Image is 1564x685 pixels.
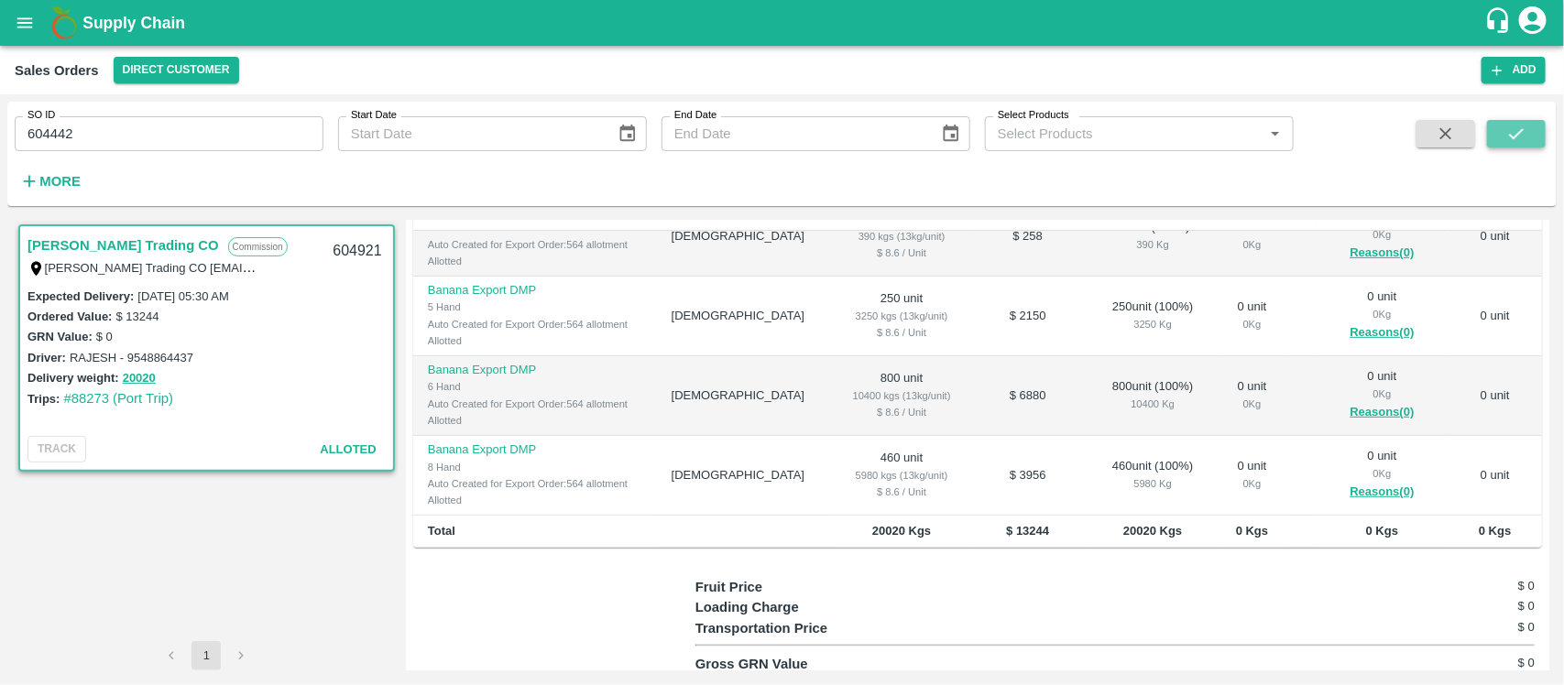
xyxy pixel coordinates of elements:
[27,351,66,364] label: Driver:
[848,387,955,404] div: 10400 kgs (13kg/unit)
[1101,316,1205,332] div: 3250 Kg
[848,324,955,341] div: $ 8.6 / Unit
[27,289,134,303] label: Expected Delivery :
[1234,378,1271,412] div: 0 unit
[1394,597,1535,615] h6: $ 0
[1366,524,1398,538] b: 0 Kgs
[1330,288,1433,343] div: 0 unit
[1449,356,1542,436] td: 0 unit
[15,59,99,82] div: Sales Orders
[657,277,835,356] td: [DEMOGRAPHIC_DATA]
[1236,524,1268,538] b: 0 Kgs
[969,277,1087,356] td: $ 2150
[320,442,376,456] span: Alloted
[834,197,969,277] td: 30 unit
[1449,197,1542,277] td: 0 unit
[1479,524,1511,538] b: 0 Kgs
[848,404,955,420] div: $ 8.6 / Unit
[1516,4,1549,42] div: account of current user
[657,436,835,516] td: [DEMOGRAPHIC_DATA]
[1330,482,1433,503] button: Reasons(0)
[695,597,905,617] p: Loading Charge
[15,166,85,197] button: More
[114,57,239,83] button: Select DC
[695,654,905,674] p: Gross GRN Value
[428,492,642,508] div: Allotted
[27,392,60,406] label: Trips:
[1234,219,1271,253] div: 0 unit
[338,116,603,151] input: Start Date
[428,524,455,538] b: Total
[1484,6,1516,39] div: customer-support
[15,116,323,151] input: Enter SO ID
[27,371,119,385] label: Delivery weight:
[1394,577,1535,595] h6: $ 0
[27,234,219,257] a: [PERSON_NAME] Trading CO
[1330,448,1433,503] div: 0 unit
[662,116,926,151] input: End Date
[657,197,835,277] td: [DEMOGRAPHIC_DATA]
[4,2,46,44] button: open drawer
[1101,378,1205,412] div: 800 unit ( 100 %)
[82,10,1484,36] a: Supply Chain
[27,330,93,343] label: GRN Value:
[848,467,955,484] div: 5980 kgs (13kg/unit)
[848,308,955,324] div: 3250 kgs (13kg/unit)
[610,116,645,151] button: Choose date
[1330,368,1433,423] div: 0 unit
[1394,654,1535,672] h6: $ 0
[1330,306,1433,322] div: 0 Kg
[1330,386,1433,402] div: 0 Kg
[428,316,642,332] div: Auto Created for Export Order:564 allotment
[428,299,642,315] div: 5 Hand
[1449,436,1542,516] td: 0 unit
[1234,299,1271,332] div: 0 unit
[1234,236,1271,253] div: 0 Kg
[1006,524,1049,538] b: $ 13244
[1101,236,1205,253] div: 390 Kg
[70,351,193,364] label: RAJESH - 9548864437
[1123,524,1182,538] b: 20020 Kgs
[998,108,1069,123] label: Select Products
[428,362,642,379] p: Banana Export DMP
[834,356,969,436] td: 800 unit
[46,5,82,41] img: logo
[27,310,112,323] label: Ordered Value:
[115,310,159,323] label: $ 13244
[39,174,81,189] strong: More
[1330,465,1433,482] div: 0 Kg
[1394,618,1535,636] h6: $ 0
[428,253,642,269] div: Allotted
[1330,322,1433,343] button: Reasons(0)
[1330,226,1433,243] div: 0 Kg
[137,289,228,303] label: [DATE] 05:30 AM
[834,436,969,516] td: 460 unit
[834,277,969,356] td: 250 unit
[1101,219,1205,253] div: 30 unit ( 100 %)
[27,108,55,123] label: SO ID
[428,396,642,412] div: Auto Created for Export Order:564 allotment
[351,108,397,123] label: Start Date
[695,618,905,638] p: Transportation Price
[154,641,258,670] nav: pagination navigation
[969,197,1087,277] td: $ 258
[1101,396,1205,412] div: 10400 Kg
[848,228,955,245] div: 390 kgs (13kg/unit)
[1101,299,1205,332] div: 250 unit ( 100 %)
[123,368,156,389] button: 20020
[969,436,1087,516] td: $ 3956
[1234,458,1271,492] div: 0 unit
[1234,396,1271,412] div: 0 Kg
[1482,57,1546,83] button: Add
[848,245,955,261] div: $ 8.6 / Unit
[428,475,642,492] div: Auto Created for Export Order:564 allotment
[1330,243,1433,264] button: Reasons(0)
[428,378,642,395] div: 6 Hand
[322,230,392,273] div: 604921
[63,391,173,406] a: #88273 (Port Trip)
[657,356,835,436] td: [DEMOGRAPHIC_DATA]
[428,441,642,459] p: Banana Export DMP
[934,116,968,151] button: Choose date
[674,108,716,123] label: End Date
[1234,316,1271,332] div: 0 Kg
